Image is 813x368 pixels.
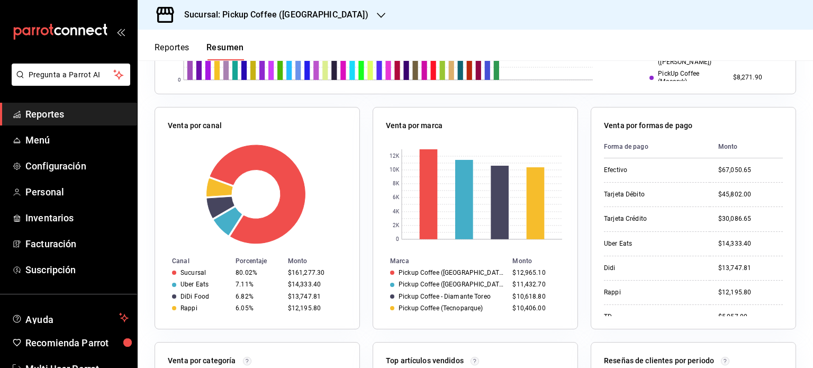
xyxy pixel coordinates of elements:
div: Uber Eats [604,239,701,248]
div: $13,747.81 [288,293,342,300]
div: $5,057.00 [718,312,783,321]
div: PickUp Coffee (Masaryk) [649,70,724,85]
span: Personal [25,185,129,199]
p: Venta por formas de pago [604,120,692,131]
th: Porcentaje [231,255,284,267]
th: Forma de pago [604,136,710,158]
div: Pickup Coffee ([GEOGRAPHIC_DATA]) [399,269,504,276]
div: navigation tabs [155,42,244,60]
p: Top artículos vendidos [386,355,464,366]
a: Pregunta a Parrot AI [7,77,130,88]
span: Inventarios [25,211,129,225]
span: Ayuda [25,311,115,324]
div: Pickup Coffee ([GEOGRAPHIC_DATA]) [399,281,504,288]
div: $10,618.80 [512,293,561,300]
button: Pregunta a Parrot AI [12,64,130,86]
div: Rappi [180,304,197,312]
text: 0 [178,77,181,83]
text: 2K [393,223,400,229]
text: 4K [393,209,400,215]
span: Recomienda Parrot [25,336,129,350]
div: Pickup Coffee (Tecnoparque) [399,304,483,312]
td: $8,271.90 [729,68,783,87]
div: $12,195.80 [288,304,342,312]
p: Venta por canal [168,120,222,131]
text: 0 [396,237,399,243]
div: 80.02% [236,269,279,276]
p: Venta por categoría [168,355,236,366]
span: Menú [25,133,129,147]
div: 6.05% [236,304,279,312]
div: $11,432.70 [512,281,561,288]
div: Tarjeta Débito [604,190,701,199]
p: Venta por marca [386,120,442,131]
div: $12,965.10 [512,269,561,276]
div: $14,333.40 [718,239,783,248]
span: Configuración [25,159,129,173]
th: Monto [284,255,359,267]
div: $10,406.00 [512,304,561,312]
div: $12,195.80 [718,288,783,297]
button: Reportes [155,42,189,60]
text: 8K [393,181,400,187]
button: open_drawer_menu [116,28,125,36]
th: Canal [155,255,231,267]
div: 6.82% [236,293,279,300]
span: Reportes [25,107,129,121]
text: 6K [393,195,400,201]
div: Rappi [604,288,701,297]
text: 12K [390,154,400,159]
div: DiDi Food [180,293,209,300]
button: Resumen [206,42,244,60]
div: Tarjeta Crédito [604,214,701,223]
div: $161,277.30 [288,269,342,276]
text: 10K [390,167,400,173]
div: $30,086.65 [718,214,783,223]
div: TD [604,312,701,321]
div: $45,802.00 [718,190,783,199]
h3: Sucursal: Pickup Coffee ([GEOGRAPHIC_DATA]) [176,8,368,21]
div: Uber Eats [180,281,209,288]
th: Marca [373,255,508,267]
th: Monto [508,255,577,267]
th: Monto [710,136,783,158]
div: $13,747.81 [718,264,783,273]
span: Pregunta a Parrot AI [29,69,114,80]
div: Sucursal [180,269,206,276]
div: 7.11% [236,281,279,288]
span: Suscripción [25,263,129,277]
div: Efectivo [604,166,701,175]
span: Facturación [25,237,129,251]
div: Didi [604,264,701,273]
div: $14,333.40 [288,281,342,288]
div: Pickup Coffee - Diamante Toreo [399,293,491,300]
p: Reseñas de clientes por periodo [604,355,714,366]
div: $67,050.65 [718,166,783,175]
